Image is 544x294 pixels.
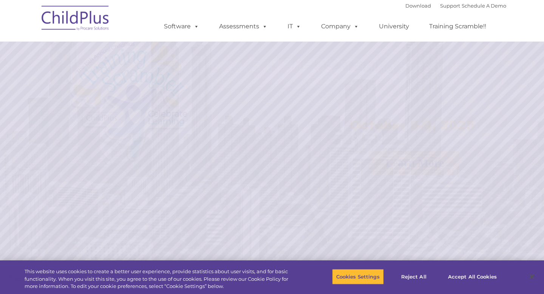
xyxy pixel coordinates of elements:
[390,269,437,285] button: Reject All
[422,19,494,34] a: Training Scramble!!
[156,19,207,34] a: Software
[212,19,275,34] a: Assessments
[405,3,506,9] font: |
[524,268,540,285] button: Close
[280,19,309,34] a: IT
[369,151,460,175] a: Learn More
[440,3,460,9] a: Support
[38,0,113,38] img: ChildPlus by Procare Solutions
[332,269,384,285] button: Cookies Settings
[371,19,417,34] a: University
[462,3,506,9] a: Schedule A Demo
[314,19,366,34] a: Company
[405,3,431,9] a: Download
[25,268,299,290] div: This website uses cookies to create a better user experience, provide statistics about user visit...
[444,269,501,285] button: Accept All Cookies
